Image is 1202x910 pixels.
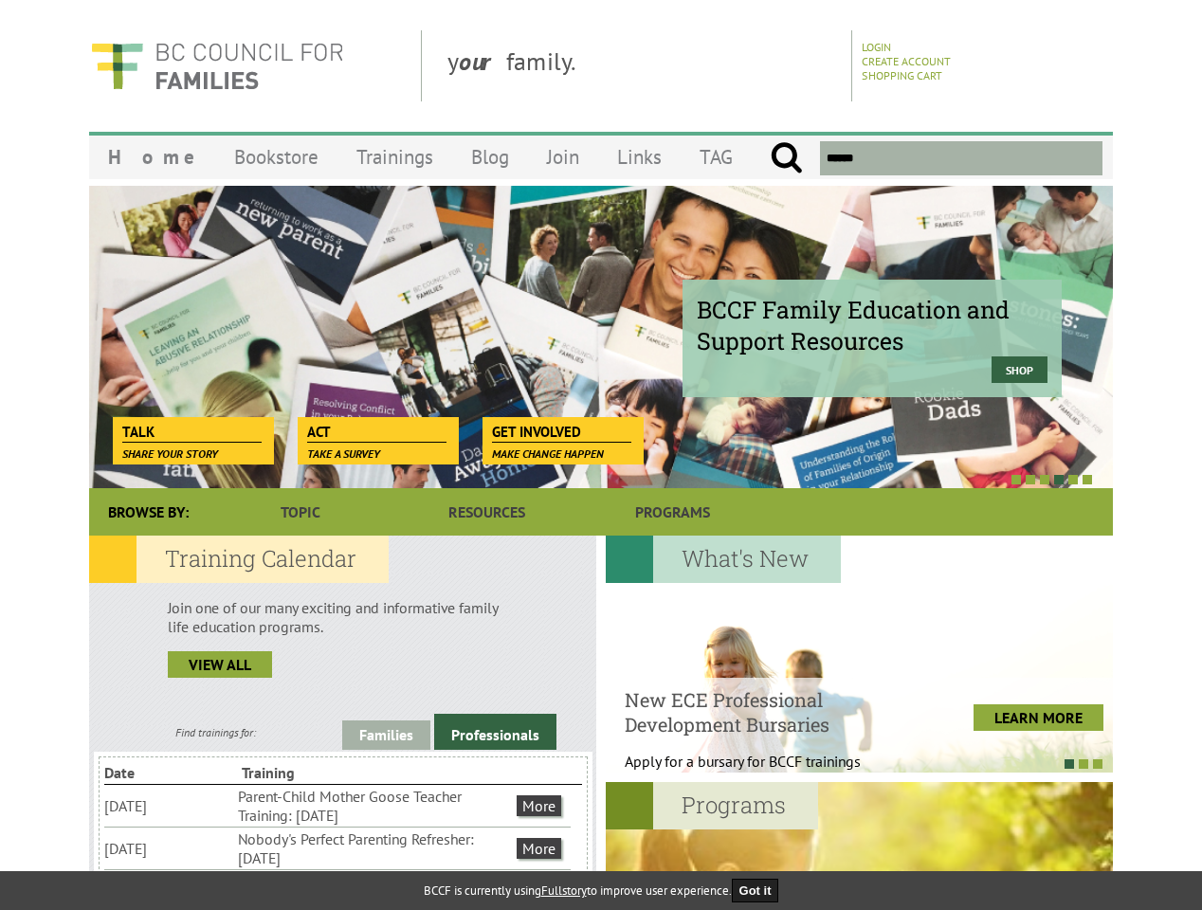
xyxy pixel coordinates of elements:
a: Fullstory [541,883,587,899]
a: Links [598,135,681,179]
span: Get Involved [492,422,631,443]
input: Submit [770,141,803,175]
img: BC Council for FAMILIES [89,30,345,101]
a: Resources [393,488,579,536]
a: Login [862,40,891,54]
a: Blog [452,135,528,179]
a: Programs [580,488,766,536]
div: Find trainings for: [89,725,342,739]
a: view all [168,651,272,678]
button: Got it [732,879,779,902]
h2: What's New [606,536,841,583]
a: Act Take a survey [298,417,456,444]
a: Families [342,720,430,750]
li: Parent-Child Mother Goose Teacher Training: [DATE] [238,785,513,827]
a: More [517,838,561,859]
h2: Training Calendar [89,536,389,583]
a: TAG [681,135,752,179]
span: Share your story [122,446,218,461]
div: Browse By: [89,488,208,536]
li: [DATE] [104,837,234,860]
a: Professionals [434,714,556,750]
span: Make change happen [492,446,604,461]
h2: Programs [606,782,818,829]
a: More [517,795,561,816]
div: y family. [432,30,852,101]
p: Join one of our many exciting and informative family life education programs. [168,598,518,636]
span: Talk [122,422,262,443]
h4: New ECE Professional Development Bursaries [625,687,908,737]
a: Shop [992,356,1047,383]
span: BCCF Family Education and Support Resources [697,294,1047,356]
a: Bookstore [215,135,337,179]
a: Join [528,135,598,179]
a: LEARN MORE [974,704,1103,731]
span: Act [307,422,446,443]
li: Training [242,761,375,784]
a: Trainings [337,135,452,179]
li: Nobody's Perfect Parenting Refresher: [DATE] [238,828,513,869]
li: [DATE] [104,794,234,817]
a: Shopping Cart [862,68,942,82]
span: Take a survey [307,446,380,461]
a: Topic [208,488,393,536]
a: Home [89,135,215,179]
a: Create Account [862,54,951,68]
a: Talk Share your story [113,417,271,444]
li: Date [104,761,238,784]
a: Get Involved Make change happen [483,417,641,444]
p: Apply for a bursary for BCCF trainings West... [625,752,908,790]
strong: our [459,45,506,77]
